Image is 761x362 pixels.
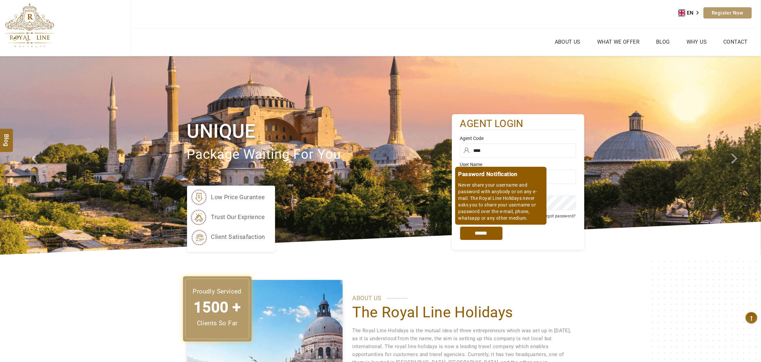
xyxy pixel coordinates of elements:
[190,209,265,225] li: trust our exprience
[595,37,641,47] a: What we Offer
[460,135,576,142] label: Agent Code
[678,8,703,18] div: Language
[467,214,493,219] label: Remember me
[353,293,574,303] p: ABOUT US
[553,37,582,47] a: About Us
[187,144,452,166] p: package waiting for you
[460,161,576,168] label: User Name
[460,117,576,130] h2: agent login
[703,7,752,19] a: Register Now
[387,292,408,302] span: ............
[190,189,265,205] li: low price gurantee
[685,37,708,47] a: Why Us
[190,229,265,245] li: client satisafaction
[723,56,761,255] a: Check next image
[187,119,452,144] h1: Unique
[541,214,576,218] a: Forgot password?
[654,37,672,47] a: Blog
[678,8,703,18] a: EN
[5,3,54,48] img: The Royal Line Holidays
[678,8,703,18] aside: Language selected: English
[2,134,11,139] span: Blog
[722,37,749,47] a: Contact
[460,187,576,194] label: Password
[23,56,61,255] a: Check next prev
[353,303,574,322] h1: The Royal Line Holidays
